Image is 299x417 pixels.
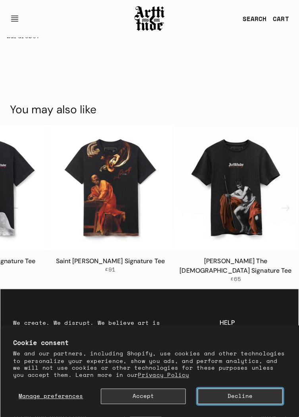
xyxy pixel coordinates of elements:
[56,257,165,266] a: Saint [PERSON_NAME] Signature Tee
[105,266,116,273] span: £91
[273,14,289,23] div: CART
[7,9,292,40] p: This t-shirt is a perfect mix of chic and comfort! The graphic is beautiful and unique, and the f...
[48,125,173,290] div: 7 / 8
[220,318,286,328] h3: HELP
[10,103,96,117] h2: You may also like
[134,5,166,32] img: Arttitude
[19,392,83,400] span: Manage preferences
[13,350,287,379] p: We and our partners, including Shopify, use cookies and other technologies to personalize your ex...
[4,199,23,218] div: Previous slide
[13,389,89,404] button: Manage preferences
[48,125,173,250] a: Saint Matthew Signature TeeSaint Matthew Signature Tee
[101,389,186,404] button: Accept
[48,125,173,250] img: Saint Matthew Signature Tee
[173,125,298,250] a: John The Baptist Signature TeeJohn The Baptist Signature Tee
[13,338,287,347] h2: Cookie consent
[173,125,299,290] div: 8 / 8
[236,11,267,27] a: SEARCH
[198,389,283,404] button: Decline
[267,11,289,27] a: Open cart
[173,125,298,250] img: John The Baptist Signature Tee
[13,318,166,355] p: We create. We disrupt. We believe art is action. Welcome to a collective where rebellion is the b...
[10,9,24,28] button: Open navigation
[180,257,292,275] a: [PERSON_NAME] The [DEMOGRAPHIC_DATA] Signature Tee
[138,371,190,379] a: Privacy Policy
[230,276,241,283] span: £65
